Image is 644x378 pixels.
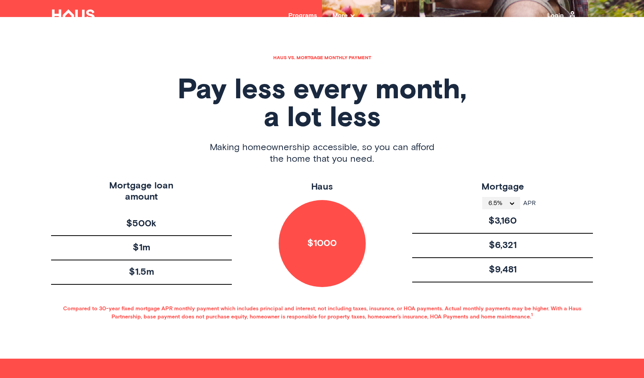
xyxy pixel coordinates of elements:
[51,77,593,132] h1: Pay less every month, a lot less
[520,200,536,206] span: APR
[547,9,577,22] a: Login
[489,240,517,251] span: $6,321
[126,218,156,229] span: $500k
[210,142,435,165] span: Making homeownership accessible, so you can afford the home that you need.
[288,12,317,19] a: Programs
[129,267,154,278] span: $1.5m
[488,216,517,227] span: $3,160
[482,197,520,209] button: open menu
[488,200,509,206] span: 6.5%
[51,306,593,320] span: Compared to 30-year fixed mortgage APR monthly payment which includes principal and interest, not...
[481,182,524,192] span: Mortgage
[489,264,517,275] span: $9,481
[332,12,355,19] span: More
[51,56,593,60] h1: Haus vs. mortgage monthly payment
[307,238,337,249] span: $1000
[133,242,150,253] span: $1m
[531,313,533,317] sup: 1
[311,182,333,192] span: Haus
[109,180,173,203] span: Mortgage loan amount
